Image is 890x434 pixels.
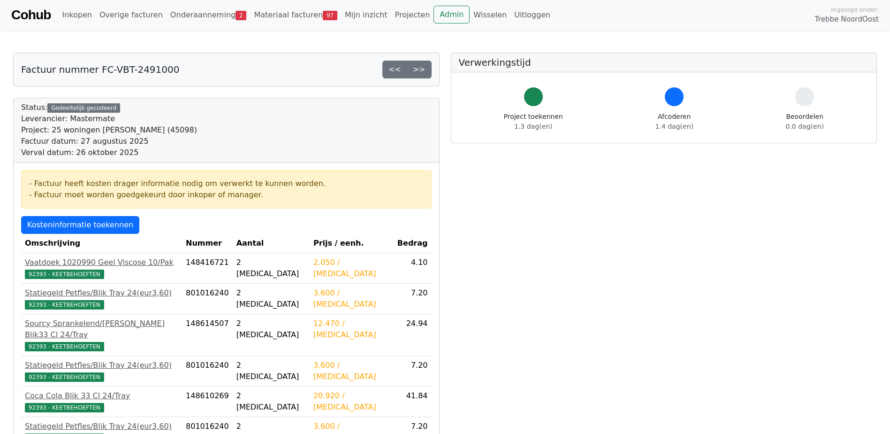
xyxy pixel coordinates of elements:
[514,123,552,130] span: 1.3 dag(en)
[394,253,432,284] td: 4.10
[96,6,167,24] a: Overige facturen
[21,102,197,158] div: Status:
[459,57,869,68] h5: Verwerkingstijd
[25,390,178,402] div: Coca Cola Blik 33 Cl 24/Tray
[25,318,178,341] div: Sourcy Sprankelend/[PERSON_NAME] Blik33 Cl 24/Tray
[831,5,879,14] span: Ingelogd onder:
[21,216,139,234] a: Kosteninformatie toekennen
[313,257,390,279] div: 2.050 / [MEDICAL_DATA]
[21,124,197,136] div: Project: 25 woningen [PERSON_NAME] (45098)
[236,257,306,279] div: 2 [MEDICAL_DATA]
[25,372,104,382] span: 92393 - KEETBEHOEFTEN
[504,112,563,132] div: Project toekennen
[313,360,390,382] div: 3.600 / [MEDICAL_DATA]
[394,387,432,417] td: 41.84
[25,257,178,279] a: Vaatdoek 1020990 Geel Viscose 10/Pak92393 - KEETBEHOEFTEN
[167,6,251,24] a: Onderaanneming2
[313,318,390,341] div: 12.470 / [MEDICAL_DATA]
[25,318,178,352] a: Sourcy Sprankelend/[PERSON_NAME] Blik33 Cl 24/Tray92393 - KEETBEHOEFTEN
[391,6,434,24] a: Projecten
[25,287,178,310] a: Statiegeld Petfles/Blik Tray 24(eur3,60)92393 - KEETBEHOEFTEN
[182,284,233,314] td: 801016240
[236,318,306,341] div: 2 [MEDICAL_DATA]
[25,270,104,279] span: 92393 - KEETBEHOEFTEN
[25,360,178,371] div: Statiegeld Petfles/Blik Tray 24(eur3,60)
[58,6,95,24] a: Inkopen
[655,123,693,130] span: 1.4 dag(en)
[29,189,424,201] div: - Factuur moet worden goedgekeurd door inkoper of manager.
[236,287,306,310] div: 2 [MEDICAL_DATA]
[21,147,197,158] div: Verval datum: 26 oktober 2025
[29,178,424,189] div: - Factuur heeft kosten drager informatie nodig om verwerkt te kunnen worden.
[25,421,178,432] div: Statiegeld Petfles/Blik Tray 24(eur3,60)
[236,360,306,382] div: 2 [MEDICAL_DATA]
[786,123,824,130] span: 0.0 dag(en)
[182,356,233,387] td: 801016240
[382,61,407,78] a: <<
[250,6,341,24] a: Materiaal facturen97
[394,314,432,356] td: 24.94
[786,112,824,132] div: Beoordelen
[510,6,554,24] a: Uitloggen
[655,112,693,132] div: Afcoderen
[434,6,470,23] a: Admin
[25,287,178,299] div: Statiegeld Petfles/Blik Tray 24(eur3,60)
[182,314,233,356] td: 148614507
[323,11,337,20] span: 97
[182,253,233,284] td: 148416721
[233,234,310,253] th: Aantal
[407,61,432,78] a: >>
[236,390,306,413] div: 2 [MEDICAL_DATA]
[182,387,233,417] td: 148610269
[470,6,510,24] a: Wisselen
[313,287,390,310] div: 3.600 / [MEDICAL_DATA]
[236,11,246,20] span: 2
[25,300,104,310] span: 92393 - KEETBEHOEFTEN
[310,234,394,253] th: Prijs / eenh.
[25,403,104,412] span: 92393 - KEETBEHOEFTEN
[47,103,120,113] div: Gedeeltelijk gecodeerd
[25,342,104,351] span: 92393 - KEETBEHOEFTEN
[25,360,178,382] a: Statiegeld Petfles/Blik Tray 24(eur3,60)92393 - KEETBEHOEFTEN
[182,234,233,253] th: Nummer
[815,14,879,25] span: Trebbe NoordOost
[394,356,432,387] td: 7.20
[21,64,179,75] h5: Factuur nummer FC-VBT-2491000
[11,4,51,26] a: Cohub
[21,113,197,124] div: Leverancier: Mastermate
[394,234,432,253] th: Bedrag
[25,257,178,268] div: Vaatdoek 1020990 Geel Viscose 10/Pak
[394,284,432,314] td: 7.20
[25,390,178,413] a: Coca Cola Blik 33 Cl 24/Tray92393 - KEETBEHOEFTEN
[341,6,391,24] a: Mijn inzicht
[21,234,182,253] th: Omschrijving
[21,136,197,147] div: Factuur datum: 27 augustus 2025
[313,390,390,413] div: 20.920 / [MEDICAL_DATA]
